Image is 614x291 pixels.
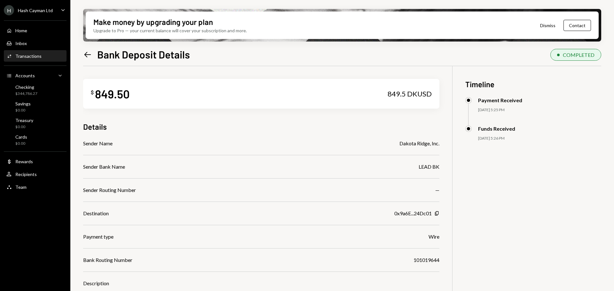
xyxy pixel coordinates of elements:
div: Recipients [15,172,37,177]
div: 101019644 [413,256,439,264]
div: Payment type [83,233,114,241]
div: [DATE] 5:25 PM [478,107,601,113]
a: Transactions [4,50,67,62]
a: Inbox [4,37,67,49]
div: $0.00 [15,124,33,130]
h1: Bank Deposit Details [97,48,190,61]
div: Home [15,28,27,33]
div: Accounts [15,73,35,78]
a: Cards$0.00 [4,132,67,148]
a: Accounts [4,70,67,81]
div: Destination [83,210,109,217]
div: Cards [15,134,27,140]
div: Transactions [15,53,42,59]
div: $0.00 [15,141,27,146]
a: Treasury$0.00 [4,116,67,131]
div: Sender Bank Name [83,163,125,171]
div: $ [91,89,94,96]
div: Treasury [15,118,33,123]
div: Sender Name [83,140,113,147]
div: $344,786.27 [15,91,37,96]
button: Dismiss [532,18,563,33]
div: Dakota Ridge, Inc. [399,140,439,147]
div: Bank Routing Number [83,256,132,264]
div: Inbox [15,41,27,46]
a: Home [4,25,67,36]
h3: Details [83,121,107,132]
div: — [435,186,439,194]
div: Team [15,184,27,190]
div: Rewards [15,159,33,164]
div: Hash Cayman Ltd [18,8,53,13]
a: Savings$0.00 [4,99,67,114]
div: Sender Routing Number [83,186,136,194]
a: Rewards [4,156,67,167]
a: Recipients [4,168,67,180]
div: Savings [15,101,31,106]
div: Description [83,280,109,287]
a: Checking$344,786.27 [4,82,67,98]
div: LEAD BK [419,163,439,171]
div: [DATE] 5:26 PM [478,136,601,141]
button: Contact [563,20,591,31]
div: H [4,5,14,15]
div: Payment Received [478,97,522,103]
div: $0.00 [15,108,31,113]
div: Make money by upgrading your plan [93,17,213,27]
div: Checking [15,84,37,90]
div: Funds Received [478,126,515,132]
div: 849.50 [95,87,130,101]
div: Upgrade to Pro — your current balance will cover your subscription and more. [93,27,247,34]
div: Wire [429,233,439,241]
h3: Timeline [465,79,601,89]
div: 849.5 DKUSD [388,89,432,98]
a: Team [4,181,67,193]
div: COMPLETED [563,52,594,58]
div: 0x9a6E...24Dc01 [394,210,432,217]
